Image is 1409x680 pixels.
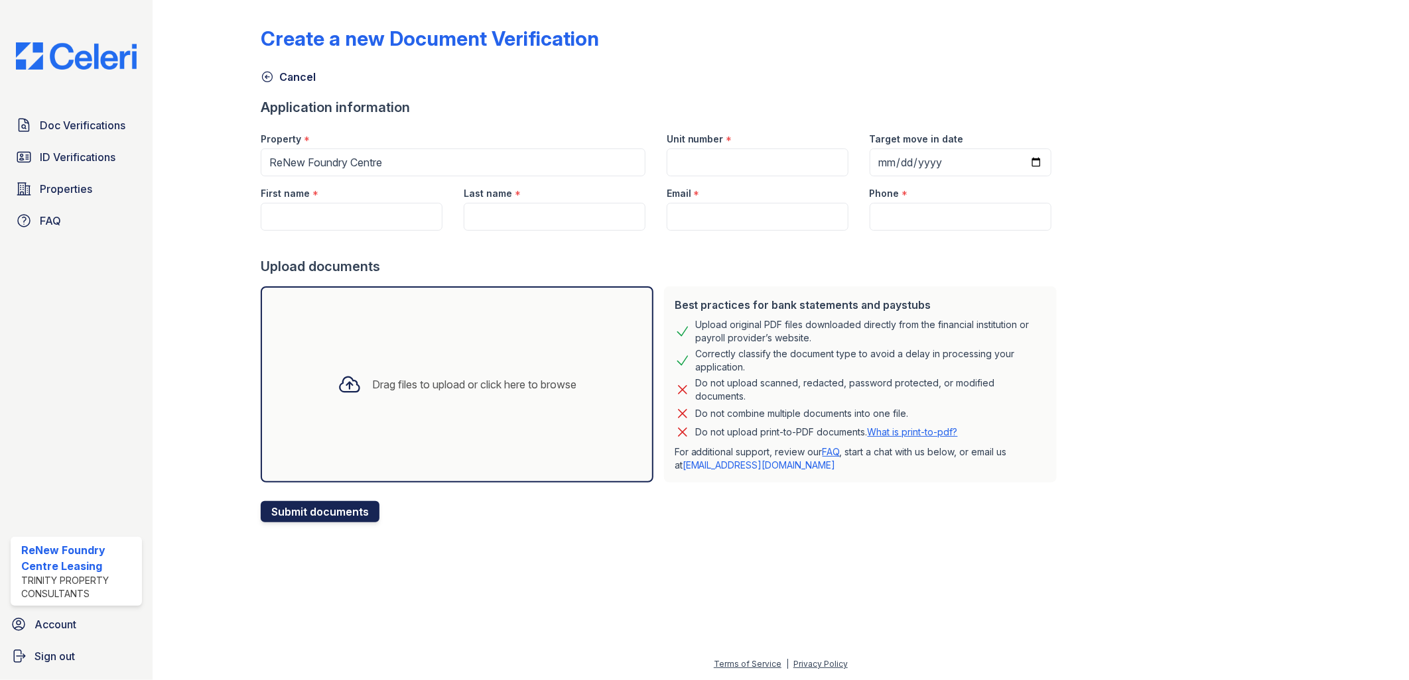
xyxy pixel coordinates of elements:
[261,501,379,522] button: Submit documents
[40,181,92,197] span: Properties
[372,376,576,392] div: Drag files to upload or click here to browse
[5,611,147,638] a: Account
[683,459,836,471] a: [EMAIL_ADDRESS][DOMAIN_NAME]
[464,187,512,200] label: Last name
[11,112,142,139] a: Doc Verifications
[696,347,1046,374] div: Correctly classify the document type to avoid a delay in processing your application.
[696,318,1046,345] div: Upload original PDF files downloaded directly from the financial institution or payroll provider’...
[696,425,958,439] p: Do not upload print-to-PDF documents.
[40,213,61,229] span: FAQ
[261,133,301,146] label: Property
[5,643,147,669] a: Sign out
[261,98,1062,117] div: Application information
[21,542,137,574] div: ReNew Foundry Centre Leasing
[793,659,848,669] a: Privacy Policy
[696,406,909,422] div: Do not combine multiple documents into one file.
[696,376,1046,403] div: Do not upload scanned, redacted, password protected, or modified documents.
[5,42,147,70] img: CE_Logo_Blue-a8612792a0a2168367f1c8372b55b34899dd931a85d93a1a3d3e32e68fde9ad4.png
[21,574,137,600] div: Trinity Property Consultants
[261,187,310,200] label: First name
[11,176,142,202] a: Properties
[714,659,781,669] a: Terms of Service
[34,616,76,632] span: Account
[11,207,142,234] a: FAQ
[823,446,840,457] a: FAQ
[261,27,599,50] div: Create a new Document Verification
[11,144,142,170] a: ID Verifications
[675,445,1046,472] p: For additional support, review our , start a chat with us below, or email us at
[261,69,316,85] a: Cancel
[667,187,691,200] label: Email
[868,426,958,437] a: What is print-to-pdf?
[675,297,1046,313] div: Best practices for bank statements and paystubs
[34,648,75,664] span: Sign out
[40,117,125,133] span: Doc Verifications
[667,133,724,146] label: Unit number
[870,133,964,146] label: Target move in date
[40,149,115,165] span: ID Verifications
[786,659,789,669] div: |
[261,257,1062,276] div: Upload documents
[870,187,900,200] label: Phone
